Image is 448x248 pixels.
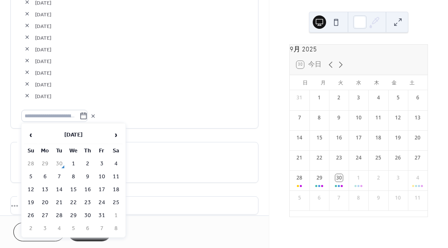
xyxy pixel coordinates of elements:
td: 22 [67,197,80,209]
td: 9 [81,171,94,183]
div: 10 [394,194,402,202]
div: 18 [375,134,382,142]
div: 29 [316,174,323,182]
div: 11 [375,114,382,121]
td: 3 [38,223,52,235]
div: 5 [296,194,303,202]
td: 29 [38,158,52,170]
div: 21 [296,154,303,162]
div: 5 [394,94,402,101]
div: 28 [296,174,303,182]
td: 29 [67,210,80,222]
td: 14 [53,184,66,196]
div: 25 [375,154,382,162]
div: 15 [316,134,323,142]
div: 17 [355,134,362,142]
td: 6 [81,223,94,235]
td: 23 [81,197,94,209]
td: 19 [24,197,38,209]
td: 15 [67,184,80,196]
div: 金 [385,75,403,90]
th: Th [81,145,94,157]
td: 16 [81,184,94,196]
td: 10 [95,171,109,183]
td: 7 [95,223,109,235]
span: › [110,127,122,143]
th: Fr [95,145,109,157]
td: 3 [95,158,109,170]
div: 16 [335,134,343,142]
div: 7 [296,114,303,121]
td: 28 [24,158,38,170]
div: 木 [367,75,385,90]
th: Mo [38,145,52,157]
th: [DATE] [38,126,109,144]
td: 4 [109,158,123,170]
div: 23 [335,154,343,162]
div: 土 [403,75,421,90]
div: 22 [316,154,323,162]
div: 火 [332,75,350,90]
div: 8 [316,114,323,121]
div: 9月 2025 [290,45,428,55]
div: 27 [414,154,421,162]
div: 31 [296,94,303,101]
th: Su [24,145,38,157]
td: 30 [81,210,94,222]
button: Cancel [13,223,65,241]
th: Sa [109,145,123,157]
td: 1 [109,210,123,222]
th: Tu [53,145,66,157]
span: [DATE] [35,92,248,101]
div: 26 [394,154,402,162]
td: 8 [109,223,123,235]
div: 水 [350,75,368,90]
div: 日 [296,75,314,90]
td: 5 [24,171,38,183]
div: 8 [355,194,362,202]
div: 20 [414,134,421,142]
td: 8 [67,171,80,183]
div: 2 [335,94,343,101]
div: 12 [394,114,402,121]
td: 27 [38,210,52,222]
span: ‹ [25,127,37,143]
td: 24 [95,197,109,209]
div: 6 [316,194,323,202]
div: 6 [414,94,421,101]
span: [DATE] [35,80,248,89]
td: 30 [53,158,66,170]
td: 11 [109,171,123,183]
td: 26 [24,210,38,222]
div: ••• [11,197,258,214]
th: We [67,145,80,157]
span: [DATE] [35,10,248,19]
span: [DATE] [35,33,248,42]
td: 20 [38,197,52,209]
td: 7 [53,171,66,183]
td: 28 [53,210,66,222]
td: 18 [109,184,123,196]
td: 25 [109,197,123,209]
td: 13 [38,184,52,196]
div: 11 [414,194,421,202]
div: 7 [335,194,343,202]
td: 6 [38,171,52,183]
span: [DATE] [35,45,248,54]
div: 14 [296,134,303,142]
div: 3 [355,94,362,101]
div: 1 [355,174,362,182]
div: 19 [394,134,402,142]
div: 3 [394,174,402,182]
div: 24 [355,154,362,162]
div: 9 [375,194,382,202]
td: 21 [53,197,66,209]
div: 1 [316,94,323,101]
td: 12 [24,184,38,196]
td: 2 [81,158,94,170]
td: 2 [24,223,38,235]
div: 2 [375,174,382,182]
span: [DATE] [35,22,248,30]
div: 30 [335,174,343,182]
